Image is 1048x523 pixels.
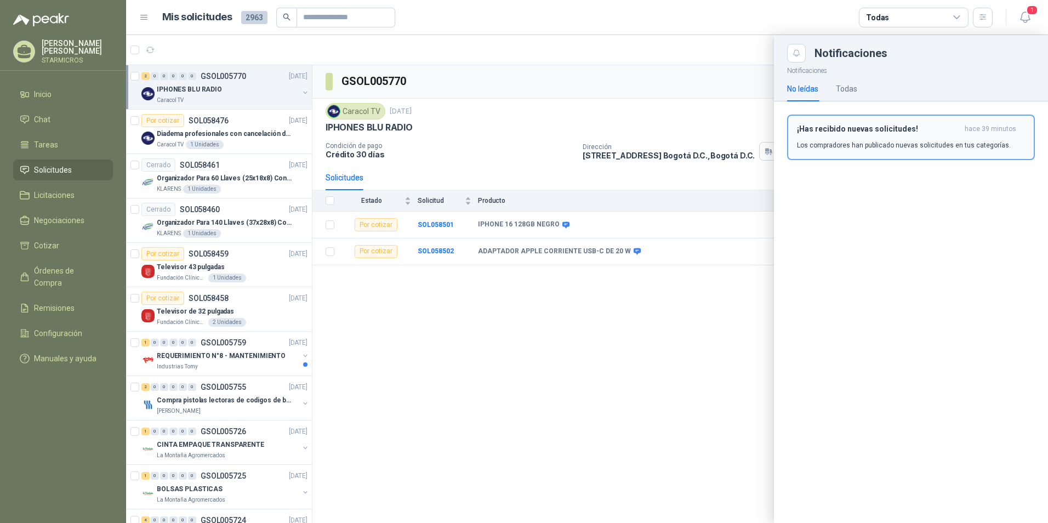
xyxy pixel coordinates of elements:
a: Remisiones [13,298,113,319]
div: Notificaciones [815,48,1035,59]
span: Tareas [34,139,58,151]
div: Todas [866,12,889,24]
span: Órdenes de Compra [34,265,102,289]
p: Los compradores han publicado nuevas solicitudes en tus categorías. [797,140,1011,150]
span: Inicio [34,88,52,100]
span: Negociaciones [34,214,84,226]
a: Órdenes de Compra [13,260,113,293]
a: Negociaciones [13,210,113,231]
div: No leídas [787,83,818,95]
span: Remisiones [34,302,75,314]
span: Cotizar [34,240,59,252]
span: Chat [34,113,50,126]
a: Tareas [13,134,113,155]
button: Close [787,44,806,62]
h1: Mis solicitudes [162,9,232,25]
a: Solicitudes [13,160,113,180]
a: Manuales y ayuda [13,348,113,369]
span: hace 39 minutos [965,124,1016,134]
p: [PERSON_NAME] [PERSON_NAME] [42,39,113,55]
span: Configuración [34,327,82,339]
span: Manuales y ayuda [34,353,96,365]
a: Licitaciones [13,185,113,206]
span: Licitaciones [34,189,75,201]
h3: ¡Has recibido nuevas solicitudes! [797,124,960,134]
span: Solicitudes [34,164,72,176]
a: Chat [13,109,113,130]
p: STARMICROS [42,57,113,64]
a: Inicio [13,84,113,105]
span: 2963 [241,11,267,24]
img: Logo peakr [13,13,69,26]
div: Todas [836,83,857,95]
a: Configuración [13,323,113,344]
button: 1 [1015,8,1035,27]
p: Notificaciones [774,62,1048,76]
a: Cotizar [13,235,113,256]
button: ¡Has recibido nuevas solicitudes!hace 39 minutos Los compradores han publicado nuevas solicitudes... [787,115,1035,160]
span: 1 [1026,5,1038,15]
span: search [283,13,291,21]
